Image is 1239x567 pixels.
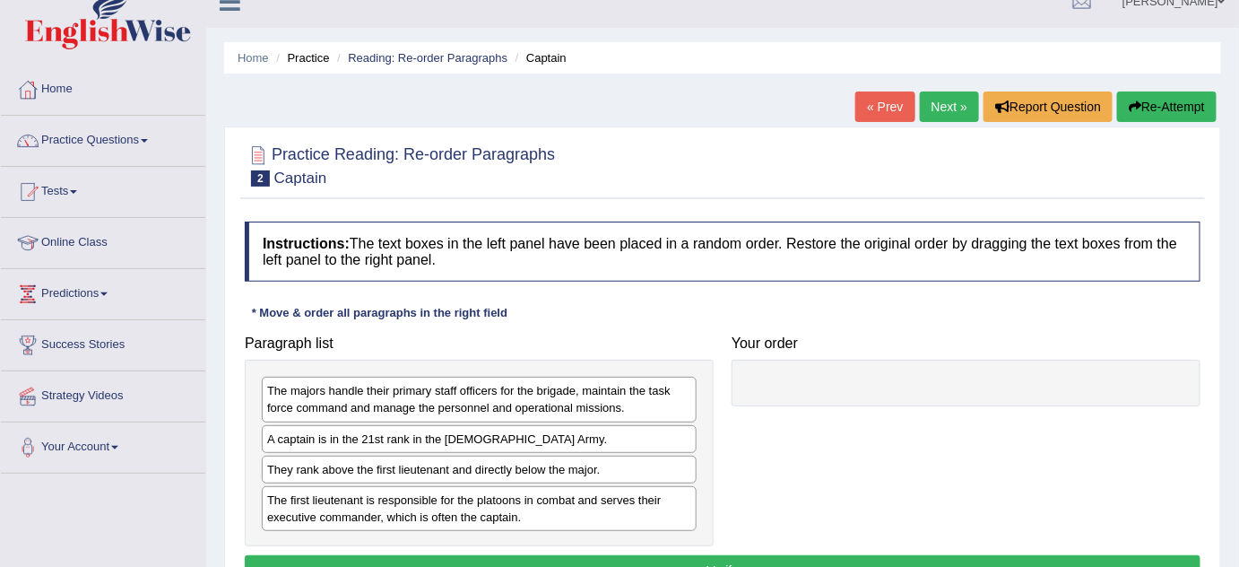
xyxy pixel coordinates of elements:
[262,425,697,453] div: A captain is in the 21st rank in the [DEMOGRAPHIC_DATA] Army.
[348,51,507,65] a: Reading: Re-order Paragraphs
[245,304,515,321] div: * Move & order all paragraphs in the right field
[262,456,697,484] div: They rank above the first lieutenant and directly below the major.
[274,170,327,187] small: Captain
[245,336,714,352] h4: Paragraph list
[511,49,567,66] li: Captain
[245,142,555,187] h2: Practice Reading: Re-order Paragraphs
[1,65,205,109] a: Home
[262,377,697,422] div: The majors handle their primary staff officers for the brigade, maintain the task force command a...
[1,423,205,467] a: Your Account
[1117,92,1217,122] button: Re-Attempt
[1,218,205,263] a: Online Class
[983,92,1113,122] button: Report Question
[732,336,1200,352] h4: Your order
[262,486,697,531] div: The first lieutenant is responsible for the platoons in combat and serves their executive command...
[238,51,269,65] a: Home
[251,170,270,187] span: 2
[263,236,350,251] b: Instructions:
[1,371,205,416] a: Strategy Videos
[1,320,205,365] a: Success Stories
[1,269,205,314] a: Predictions
[272,49,329,66] li: Practice
[920,92,979,122] a: Next »
[1,116,205,161] a: Practice Questions
[1,167,205,212] a: Tests
[245,222,1200,282] h4: The text boxes in the left panel have been placed in a random order. Restore the original order b...
[855,92,914,122] a: « Prev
